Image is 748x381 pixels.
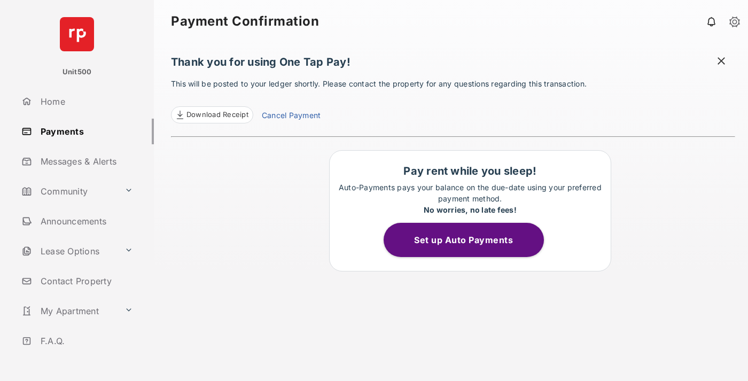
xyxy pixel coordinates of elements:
a: Messages & Alerts [17,149,154,174]
h1: Thank you for using One Tap Pay! [171,56,735,74]
strong: Payment Confirmation [171,15,319,28]
p: Auto-Payments pays your balance on the due-date using your preferred payment method. [335,182,605,215]
div: No worries, no late fees! [335,204,605,215]
a: Announcements [17,208,154,234]
img: svg+xml;base64,PHN2ZyB4bWxucz0iaHR0cDovL3d3dy53My5vcmcvMjAwMC9zdmciIHdpZHRoPSI2NCIgaGVpZ2h0PSI2NC... [60,17,94,51]
a: F.A.Q. [17,328,154,354]
p: This will be posted to your ledger shortly. Please contact the property for any questions regardi... [171,78,735,123]
a: My Apartment [17,298,120,324]
a: Set up Auto Payments [384,235,557,245]
a: Cancel Payment [262,110,321,123]
span: Download Receipt [186,110,248,120]
a: Home [17,89,154,114]
a: Community [17,178,120,204]
a: Lease Options [17,238,120,264]
a: Download Receipt [171,106,253,123]
h1: Pay rent while you sleep! [335,165,605,177]
p: Unit500 [63,67,92,77]
a: Payments [17,119,154,144]
button: Set up Auto Payments [384,223,544,257]
a: Contact Property [17,268,154,294]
